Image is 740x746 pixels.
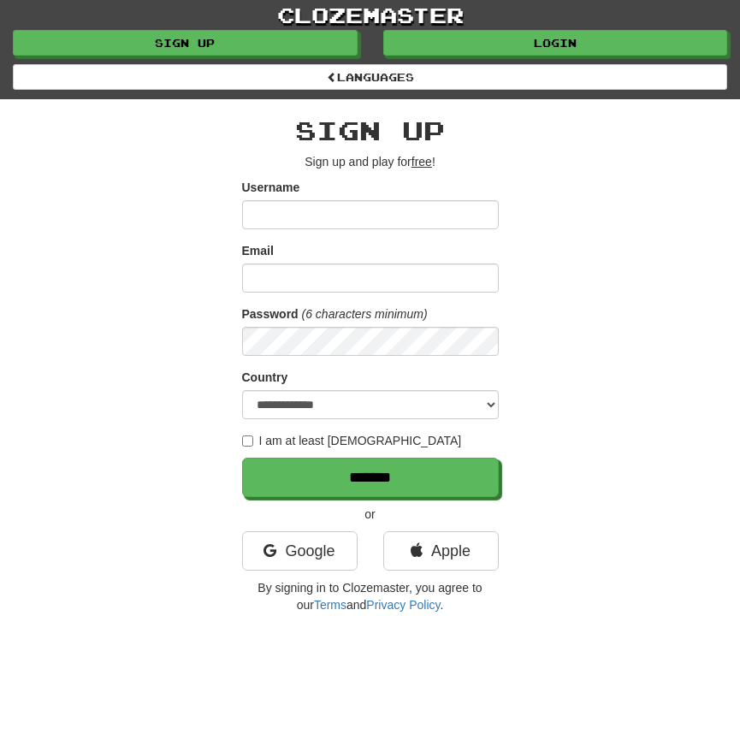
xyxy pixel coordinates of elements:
[242,579,499,613] p: By signing in to Clozemaster, you agree to our and .
[242,179,300,196] label: Username
[242,242,274,259] label: Email
[13,64,727,90] a: Languages
[242,435,253,447] input: I am at least [DEMOGRAPHIC_DATA]
[242,116,499,145] h2: Sign up
[242,153,499,170] p: Sign up and play for !
[383,30,728,56] a: Login
[242,506,499,523] p: or
[242,531,358,571] a: Google
[302,307,428,321] em: (6 characters minimum)
[314,598,346,612] a: Terms
[411,155,432,169] u: free
[383,531,499,571] a: Apple
[13,30,358,56] a: Sign up
[242,369,288,386] label: Country
[366,598,440,612] a: Privacy Policy
[242,305,299,323] label: Password
[242,432,462,449] label: I am at least [DEMOGRAPHIC_DATA]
